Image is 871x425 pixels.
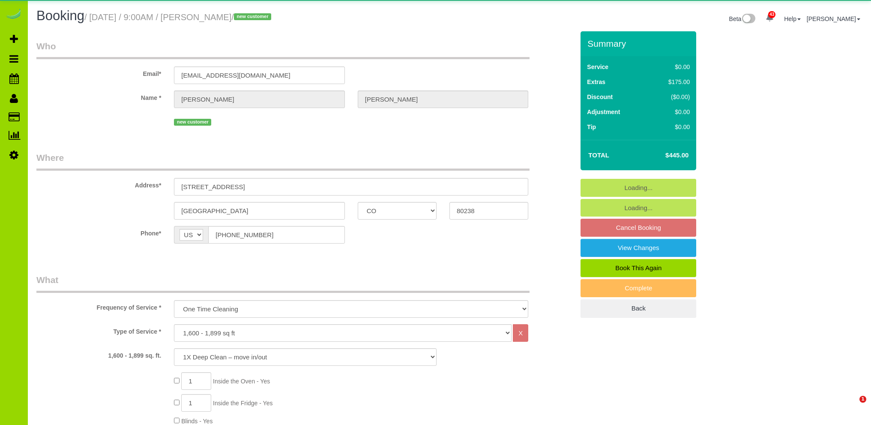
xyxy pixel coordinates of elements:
label: Frequency of Service * [30,300,168,312]
iframe: Intercom live chat [842,396,862,416]
small: / [DATE] / 9:00AM / [PERSON_NAME] [84,12,274,22]
a: Back [581,299,696,317]
div: ($0.00) [650,93,690,101]
label: Phone* [30,226,168,238]
input: Zip Code* [449,202,528,220]
label: Extras [587,78,605,86]
a: Book This Again [581,259,696,277]
span: / [231,12,274,22]
label: Type of Service * [30,324,168,336]
label: Adjustment [587,108,620,116]
span: 1 [859,396,866,403]
span: new customer [234,13,271,20]
h4: $445.00 [640,152,688,159]
span: Inside the Oven - Yes [213,378,270,385]
img: New interface [741,14,755,25]
span: Booking [36,8,84,23]
input: First Name* [174,90,344,108]
div: $175.00 [650,78,690,86]
div: $0.00 [650,123,690,131]
strong: Total [588,151,609,159]
span: new customer [174,119,211,126]
input: Email* [174,66,344,84]
h3: Summary [587,39,692,48]
label: Name * [30,90,168,102]
a: [PERSON_NAME] [807,15,860,22]
legend: Who [36,40,530,59]
span: 43 [768,11,775,18]
legend: Where [36,151,530,171]
input: City* [174,202,344,220]
a: Help [784,15,801,22]
a: 43 [761,9,778,27]
label: 1,600 - 1,899 sq. ft. [30,348,168,360]
label: Discount [587,93,613,101]
a: View Changes [581,239,696,257]
input: Phone* [208,226,344,244]
label: Tip [587,123,596,131]
span: Blinds - Yes [181,418,213,425]
label: Service [587,63,608,71]
div: $0.00 [650,108,690,116]
label: Email* [30,66,168,78]
span: Inside the Fridge - Yes [213,400,272,407]
input: Last Name* [358,90,528,108]
img: Automaid Logo [5,9,22,21]
div: $0.00 [650,63,690,71]
label: Address* [30,178,168,190]
a: Beta [729,15,756,22]
legend: What [36,274,530,293]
